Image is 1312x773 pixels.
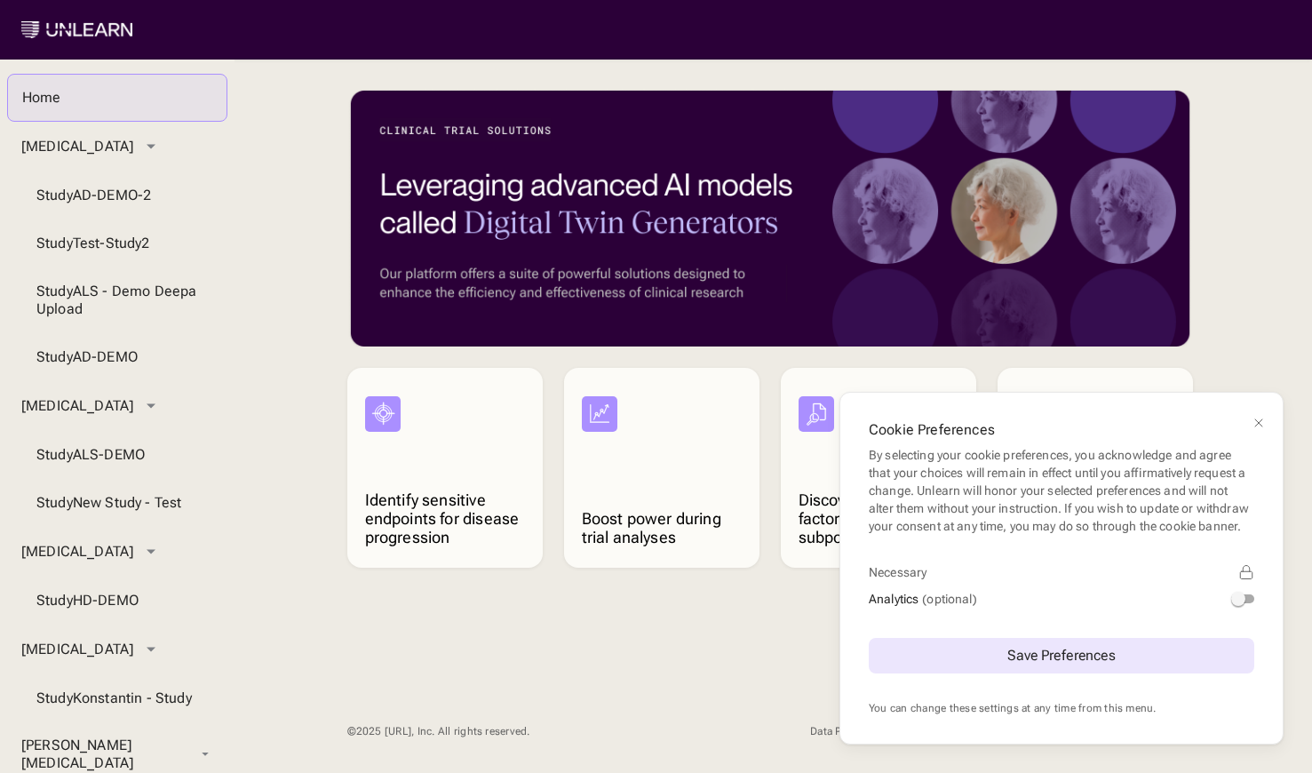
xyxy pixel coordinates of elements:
[869,421,1254,439] div: Cookie Preferences
[582,509,742,546] p: Boost power during trial analyses
[869,638,1254,673] button: Save Preferences
[36,283,198,318] div: Study ALS - Demo Deepa Upload
[36,689,198,707] div: Study Konstantin - Study
[22,89,212,107] div: Home
[810,725,893,738] a: Data Preferences
[869,563,926,581] div: Necessary
[36,592,198,610] div: Study HD-DEMO
[21,737,190,772] div: [PERSON_NAME][MEDICAL_DATA]
[36,446,198,464] div: Study ALS-DEMO
[347,725,356,737] span: ©
[21,138,133,155] div: [MEDICAL_DATA]
[869,446,1254,535] div: By selecting your cookie preferences, you acknowledge and agree that your choices will remain in ...
[36,235,198,252] div: Study Test-Study2
[869,702,1254,715] div: You can change these settings at any time from this menu.
[347,88,1193,347] img: header
[36,348,198,366] div: Study AD-DEMO
[36,494,198,512] div: Study New Study - Test
[365,490,525,546] p: Identify sensitive endpoints for disease progression
[1007,649,1115,663] div: Save Preferences
[21,397,133,415] div: [MEDICAL_DATA]
[922,590,976,608] div: (optional)
[21,543,133,561] div: [MEDICAL_DATA]
[869,590,977,608] div: Analytics
[21,21,132,38] img: Unlearn logo
[36,187,198,204] div: Study AD-DEMO-2
[7,74,227,122] a: Home
[799,490,958,546] p: Discover predictive factors for subpopulations
[347,725,530,738] div: 2025 [URL], Inc. All rights reserved.
[21,641,133,658] div: [MEDICAL_DATA]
